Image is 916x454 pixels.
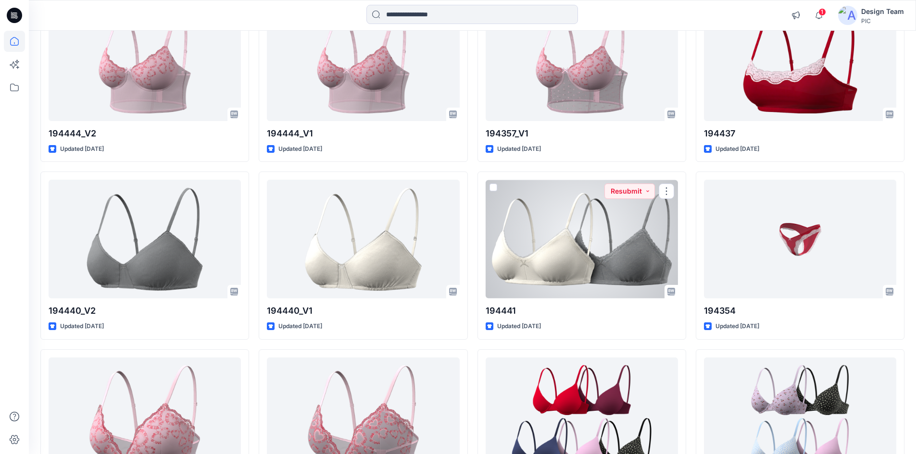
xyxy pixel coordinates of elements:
[267,304,459,318] p: 194440_V1
[486,304,678,318] p: 194441
[818,8,826,16] span: 1
[60,144,104,154] p: Updated [DATE]
[49,2,241,121] a: 194444_V2
[497,144,541,154] p: Updated [DATE]
[861,17,904,25] div: PIC
[49,304,241,318] p: 194440_V2
[486,180,678,298] a: 194441
[715,144,759,154] p: Updated [DATE]
[267,180,459,298] a: 194440_V1
[704,2,896,121] a: 194437
[704,127,896,140] p: 194437
[704,180,896,298] a: 194354
[278,321,322,331] p: Updated [DATE]
[838,6,857,25] img: avatar
[715,321,759,331] p: Updated [DATE]
[267,2,459,121] a: 194444_V1
[486,127,678,140] p: 194357_V1
[704,304,896,318] p: 194354
[267,127,459,140] p: 194444_V1
[486,2,678,121] a: 194357_V1
[60,321,104,331] p: Updated [DATE]
[49,180,241,298] a: 194440_V2
[861,6,904,17] div: Design Team
[49,127,241,140] p: 194444_V2
[497,321,541,331] p: Updated [DATE]
[278,144,322,154] p: Updated [DATE]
